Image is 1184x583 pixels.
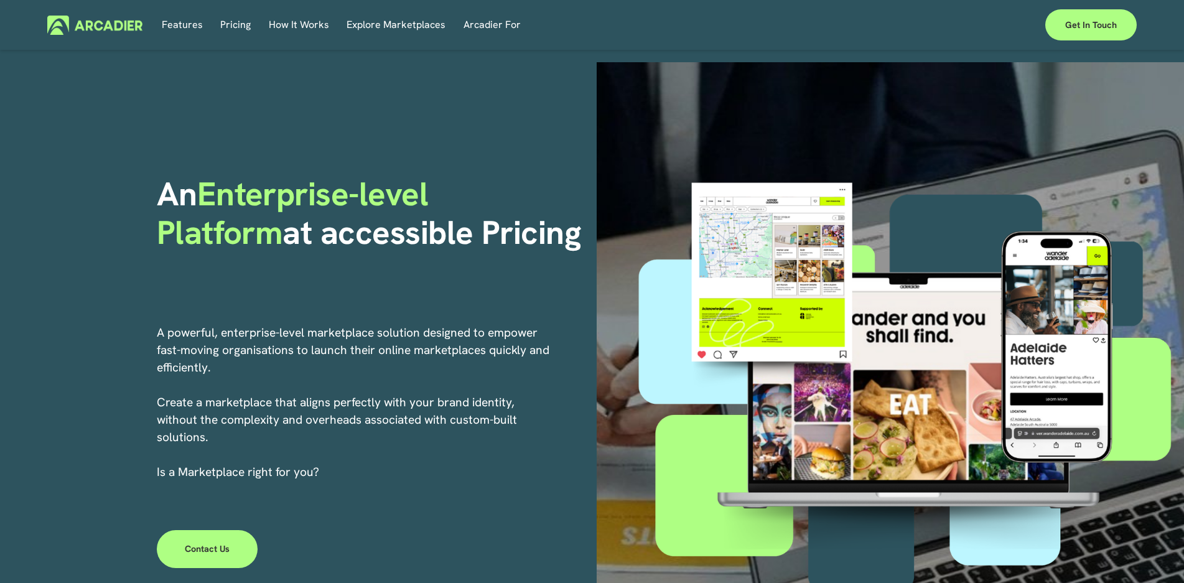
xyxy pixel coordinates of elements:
span: How It Works [269,16,329,34]
a: Pricing [220,16,251,35]
a: Features [162,16,203,35]
h1: An at accessible Pricing [157,175,588,253]
a: Get in touch [1045,9,1137,40]
a: folder dropdown [464,16,521,35]
a: s a Marketplace right for you? [160,464,319,480]
a: folder dropdown [269,16,329,35]
p: A powerful, enterprise-level marketplace solution designed to empower fast-moving organisations t... [157,324,551,481]
img: Arcadier [47,16,142,35]
a: Contact Us [157,530,258,567]
span: I [157,464,319,480]
span: Arcadier For [464,16,521,34]
span: Enterprise-level Platform [157,172,437,254]
a: Explore Marketplaces [347,16,445,35]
